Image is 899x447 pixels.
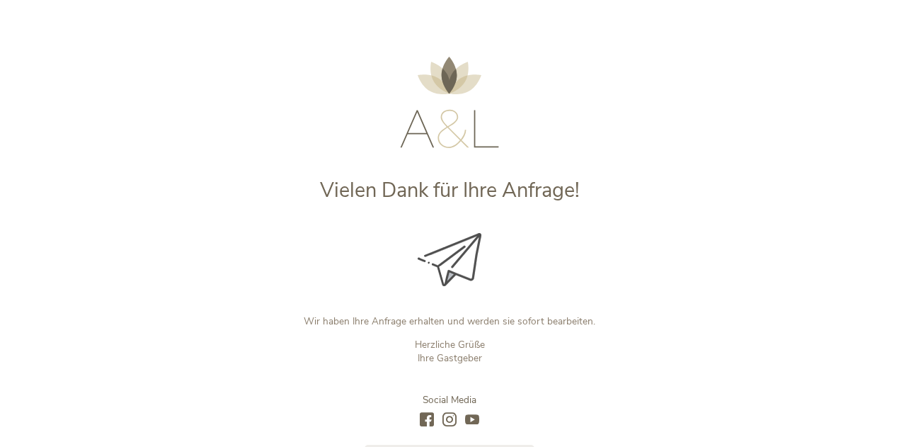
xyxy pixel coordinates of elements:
a: facebook [420,412,434,428]
span: Vielen Dank für Ihre Anfrage! [320,176,580,204]
a: youtube [465,412,479,428]
p: Wir haben Ihre Anfrage erhalten und werden sie sofort bearbeiten. [213,315,686,328]
p: Herzliche Grüße Ihre Gastgeber [213,338,686,365]
span: Social Media [423,393,476,407]
a: instagram [442,412,457,428]
img: AMONTI & LUNARIS Wellnessresort [400,57,499,148]
img: Vielen Dank für Ihre Anfrage! [418,233,481,286]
